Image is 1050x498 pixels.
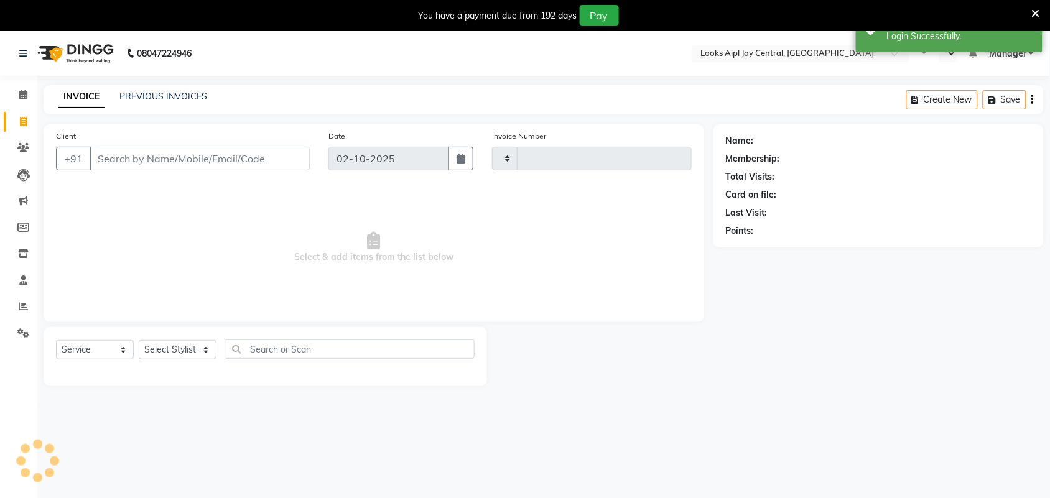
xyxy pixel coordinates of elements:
[906,90,978,109] button: Create New
[726,224,754,237] div: Points:
[726,188,777,201] div: Card on file:
[726,134,754,147] div: Name:
[989,47,1026,60] span: Manager
[726,152,780,165] div: Membership:
[56,131,76,142] label: Client
[58,86,105,108] a: INVOICE
[90,147,310,170] input: Search by Name/Mobile/Email/Code
[492,131,546,142] label: Invoice Number
[580,5,619,26] button: Pay
[137,36,192,71] b: 08047224946
[119,91,207,102] a: PREVIOUS INVOICES
[726,206,768,219] div: Last Visit:
[726,170,775,183] div: Total Visits:
[226,339,475,359] input: Search or Scan
[328,131,345,142] label: Date
[983,90,1026,109] button: Save
[887,30,1033,43] div: Login Successfully.
[32,36,117,71] img: logo
[419,9,577,22] div: You have a payment due from 192 days
[56,147,91,170] button: +91
[56,185,692,310] span: Select & add items from the list below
